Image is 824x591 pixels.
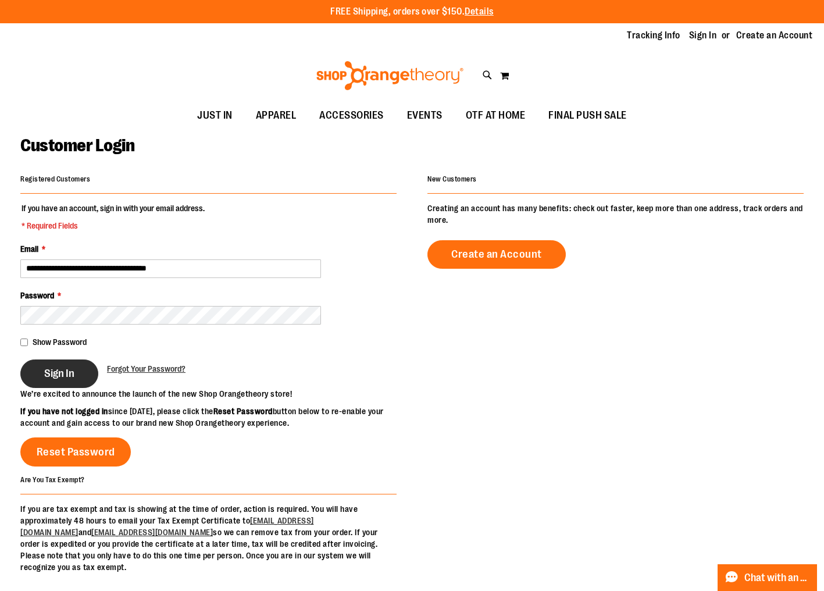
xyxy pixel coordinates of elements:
span: Create an Account [451,248,542,261]
span: Reset Password [37,446,115,458]
span: Customer Login [20,136,134,155]
strong: Reset Password [213,407,273,416]
a: Sign In [689,29,717,42]
button: Chat with an Expert [718,564,818,591]
span: Show Password [33,337,87,347]
span: APPAREL [256,102,297,129]
a: Create an Account [427,240,566,269]
span: JUST IN [197,102,233,129]
span: FINAL PUSH SALE [548,102,627,129]
p: If you are tax exempt and tax is showing at the time of order, action is required. You will have ... [20,503,397,573]
p: since [DATE], please click the button below to re-enable your account and gain access to our bran... [20,405,412,429]
a: Details [465,6,494,17]
span: Sign In [44,367,74,380]
span: Email [20,244,38,254]
span: Forgot Your Password? [107,364,186,373]
strong: Registered Customers [20,175,90,183]
span: Chat with an Expert [744,572,810,583]
a: Tracking Info [627,29,680,42]
strong: If you have not logged in [20,407,108,416]
span: ACCESSORIES [319,102,384,129]
span: * Required Fields [22,220,205,232]
a: Create an Account [736,29,813,42]
img: Shop Orangetheory [315,61,465,90]
a: Forgot Your Password? [107,363,186,375]
span: Password [20,291,54,300]
legend: If you have an account, sign in with your email address. [20,202,206,232]
strong: Are You Tax Exempt? [20,475,85,483]
p: We’re excited to announce the launch of the new Shop Orangetheory store! [20,388,412,400]
span: OTF AT HOME [466,102,526,129]
button: Sign In [20,359,98,388]
p: FREE Shipping, orders over $150. [330,5,494,19]
span: EVENTS [407,102,443,129]
p: Creating an account has many benefits: check out faster, keep more than one address, track orders... [427,202,804,226]
a: [EMAIL_ADDRESS][DOMAIN_NAME] [91,528,213,537]
a: Reset Password [20,437,131,467]
strong: New Customers [427,175,477,183]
